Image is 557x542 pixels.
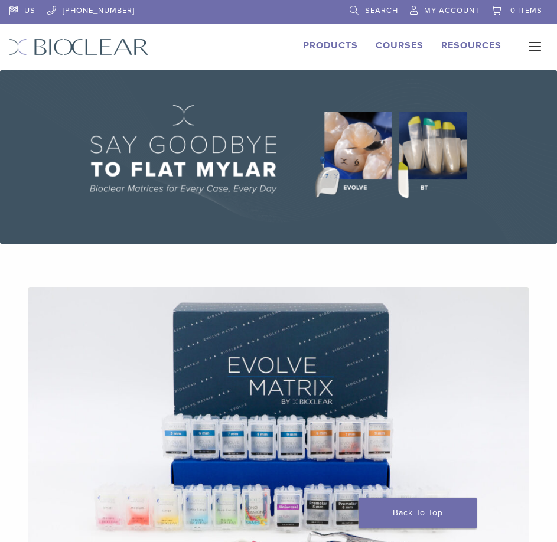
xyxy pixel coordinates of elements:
[424,6,480,15] span: My Account
[359,498,477,528] a: Back To Top
[441,40,501,51] a: Resources
[376,40,424,51] a: Courses
[303,40,358,51] a: Products
[519,38,548,56] nav: Primary Navigation
[510,6,542,15] span: 0 items
[9,38,149,55] img: Bioclear
[365,6,398,15] span: Search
